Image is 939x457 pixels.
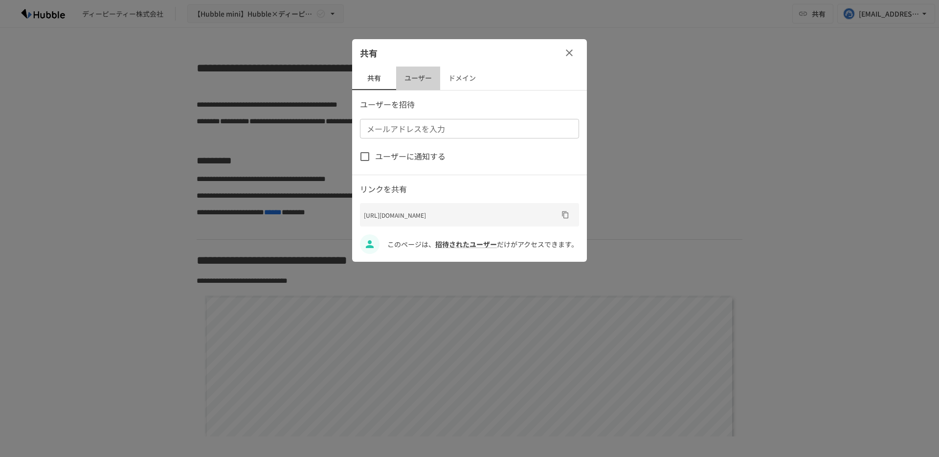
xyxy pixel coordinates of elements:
p: このページは、 だけがアクセスできます。 [387,239,579,250]
p: ユーザーを招待 [360,98,579,111]
p: [URL][DOMAIN_NAME] [364,210,558,220]
button: ドメイン [440,67,484,90]
button: 共有 [352,67,396,90]
button: URLをコピー [558,207,573,223]
p: リンクを共有 [360,183,579,196]
span: ユーザーに通知する [375,150,446,163]
div: 共有 [352,39,587,67]
button: ユーザー [396,67,440,90]
a: 招待されたユーザー [435,239,497,249]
